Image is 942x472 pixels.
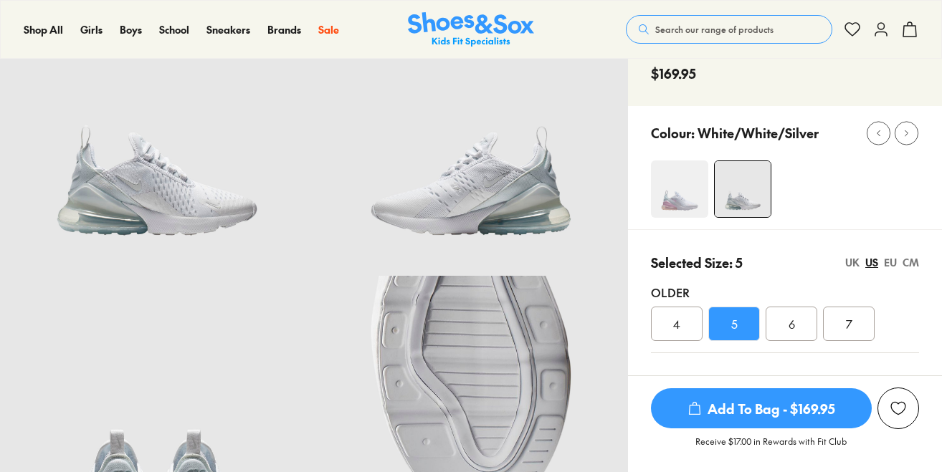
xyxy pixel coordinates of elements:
[267,22,301,37] a: Brands
[80,22,103,37] a: Girls
[731,315,738,332] span: 5
[846,315,852,332] span: 7
[408,12,534,47] a: Shoes & Sox
[877,387,919,429] button: Add to Wishlist
[651,284,919,301] div: Older
[651,160,708,218] img: 4-533761_1
[673,315,680,332] span: 4
[789,315,795,332] span: 6
[408,12,534,47] img: SNS_Logo_Responsive.svg
[903,255,919,270] div: CM
[24,22,63,37] a: Shop All
[120,22,142,37] a: Boys
[695,435,847,461] p: Receive $17.00 in Rewards with Fit Club
[626,15,832,44] button: Search our range of products
[651,123,695,143] p: Colour:
[698,123,819,143] p: White/White/Silver
[651,253,743,272] p: Selected Size: 5
[884,255,897,270] div: EU
[715,161,771,217] img: 11_1
[651,64,696,83] span: $169.95
[159,22,189,37] a: School
[651,387,872,429] button: Add To Bag - $169.95
[845,255,860,270] div: UK
[865,255,878,270] div: US
[655,23,774,36] span: Search our range of products
[206,22,250,37] a: Sneakers
[318,22,339,37] a: Sale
